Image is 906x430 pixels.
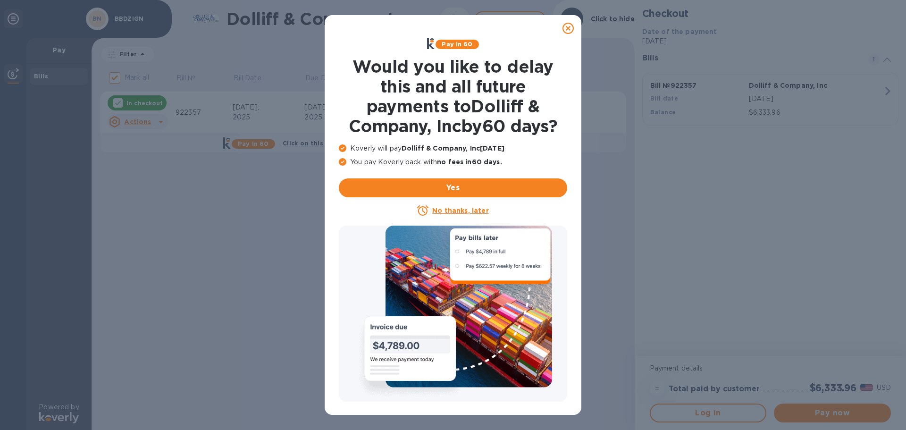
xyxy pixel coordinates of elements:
b: Pay in 60 [442,41,472,48]
u: No thanks, later [432,207,488,214]
p: Koverly will pay [339,143,567,153]
b: Dolliff & Company, Inc [DATE] [402,144,504,152]
h1: Would you like to delay this and all future payments to Dolliff & Company, Inc by 60 days ? [339,57,567,136]
b: no fees in 60 days . [437,158,502,166]
span: Yes [346,182,560,194]
button: Yes [339,178,567,197]
p: You pay Koverly back with [339,157,567,167]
